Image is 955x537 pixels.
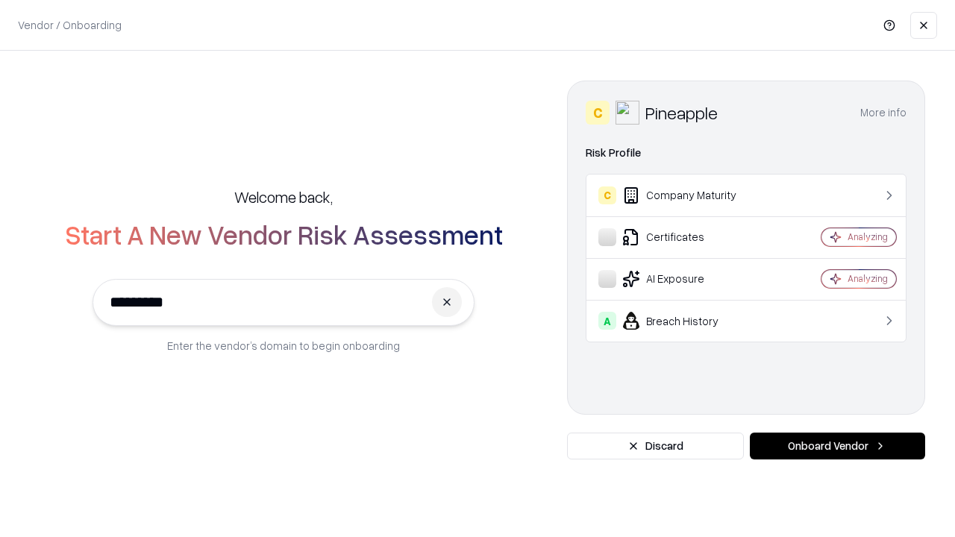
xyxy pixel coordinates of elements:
div: Pineapple [645,101,718,125]
div: C [586,101,610,125]
div: Analyzing [848,272,888,285]
div: A [598,312,616,330]
div: C [598,186,616,204]
div: Breach History [598,312,777,330]
div: Risk Profile [586,144,907,162]
button: More info [860,99,907,126]
p: Vendor / Onboarding [18,17,122,33]
button: Onboard Vendor [750,433,925,459]
img: Pineapple [616,101,639,125]
div: Company Maturity [598,186,777,204]
div: AI Exposure [598,270,777,288]
div: Analyzing [848,230,888,243]
div: Certificates [598,228,777,246]
p: Enter the vendor’s domain to begin onboarding [167,338,400,354]
h2: Start A New Vendor Risk Assessment [65,219,503,249]
h5: Welcome back, [234,186,333,207]
button: Discard [567,433,744,459]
